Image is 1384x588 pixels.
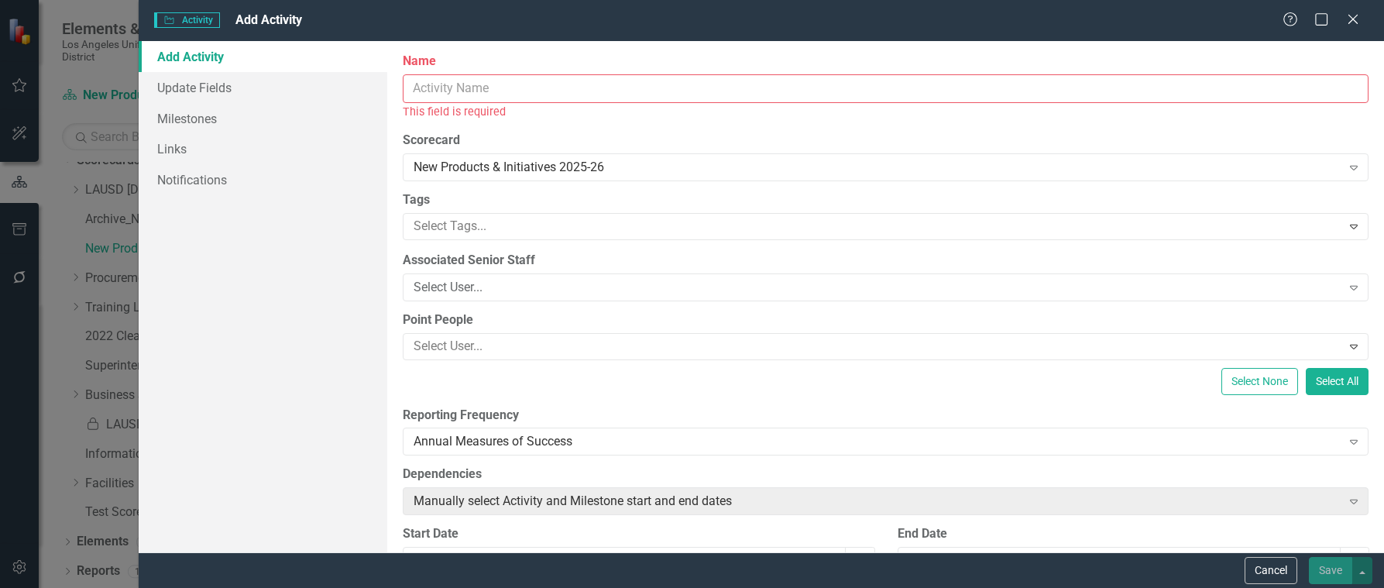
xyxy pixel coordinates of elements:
a: Milestones [139,103,388,134]
div: Select User... [414,278,1341,296]
a: Update Fields [139,72,388,103]
div: End Date [898,525,1369,543]
div: Annual Measures of Success [414,433,1341,451]
div: This field is required [403,103,1369,121]
label: Point People [403,311,1369,329]
a: Links [139,133,388,164]
div: Start Date [403,525,874,543]
a: Notifications [139,164,388,195]
button: Cancel [1245,557,1297,584]
label: Name [403,53,1369,70]
label: Associated Senior Staff [403,252,1369,270]
span: Add Activity [235,12,302,27]
a: Add Activity [139,41,388,72]
span: Activity [154,12,220,28]
input: Activity Name [403,74,1369,103]
label: Tags [403,191,1369,209]
label: Reporting Frequency [403,407,1369,425]
label: Scorecard [403,132,1369,150]
label: Dependencies [403,466,1369,483]
button: Select All [1306,368,1369,395]
button: Select None [1221,368,1298,395]
div: Manually select Activity and Milestone start and end dates [414,493,1341,511]
button: Save [1309,557,1352,584]
div: New Products & Initiatives 2025-26 [414,159,1341,177]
